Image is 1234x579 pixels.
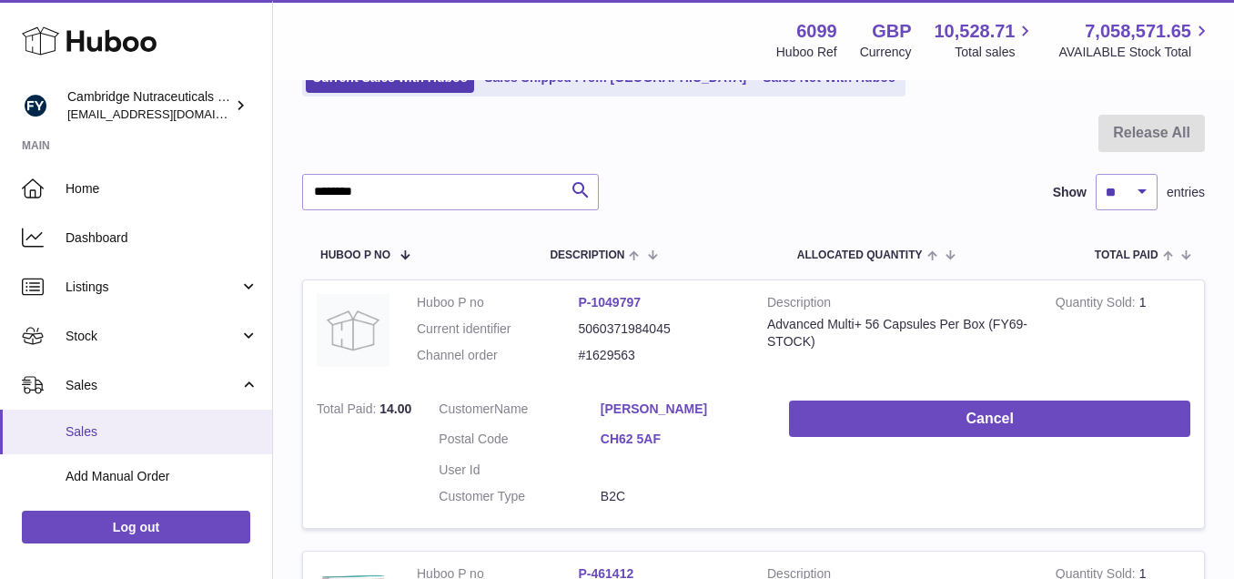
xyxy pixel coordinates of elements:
span: Home [66,180,258,198]
dt: Name [439,401,601,422]
span: Sales [66,423,258,441]
strong: GBP [872,19,911,44]
span: Huboo P no [320,249,390,261]
dt: User Id [439,462,601,479]
span: Listings [66,279,239,296]
span: Customer [439,401,494,416]
span: Sales [66,377,239,394]
dt: Postal Code [439,431,601,452]
strong: 6099 [796,19,837,44]
span: 14.00 [379,401,411,416]
span: Dashboard [66,229,258,247]
strong: Description [767,294,1028,316]
strong: Quantity Sold [1056,295,1139,314]
span: Description [550,249,624,261]
a: P-1049797 [579,295,642,310]
dd: B2C [601,488,763,505]
span: Total sales [955,44,1036,61]
span: Stock [66,328,239,345]
dt: Huboo P no [417,294,579,311]
button: Cancel [789,401,1190,438]
dd: #1629563 [579,347,741,364]
div: Currency [860,44,912,61]
dt: Customer Type [439,488,601,505]
dt: Channel order [417,347,579,364]
div: Cambridge Nutraceuticals Ltd [67,88,231,123]
td: 1 [1042,280,1204,387]
img: huboo@camnutra.com [22,92,49,119]
span: 7,058,571.65 [1085,19,1191,44]
a: 7,058,571.65 AVAILABLE Stock Total [1058,19,1212,61]
dd: 5060371984045 [579,320,741,338]
strong: Total Paid [317,401,379,421]
a: 10,528.71 Total sales [934,19,1036,61]
span: Add Manual Order [66,468,258,485]
a: CH62 5AF [601,431,763,448]
img: no-photo.jpg [317,294,389,367]
span: 10,528.71 [934,19,1015,44]
span: AVAILABLE Stock Total [1058,44,1212,61]
dt: Current identifier [417,320,579,338]
span: ALLOCATED Quantity [797,249,923,261]
div: Advanced Multi+ 56 Capsules Per Box (FY69-STOCK) [767,316,1028,350]
span: entries [1167,184,1205,201]
a: Log out [22,511,250,543]
span: [EMAIL_ADDRESS][DOMAIN_NAME] [67,107,268,121]
div: Huboo Ref [776,44,837,61]
label: Show [1053,184,1087,201]
span: Total paid [1095,249,1158,261]
a: [PERSON_NAME] [601,401,763,418]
